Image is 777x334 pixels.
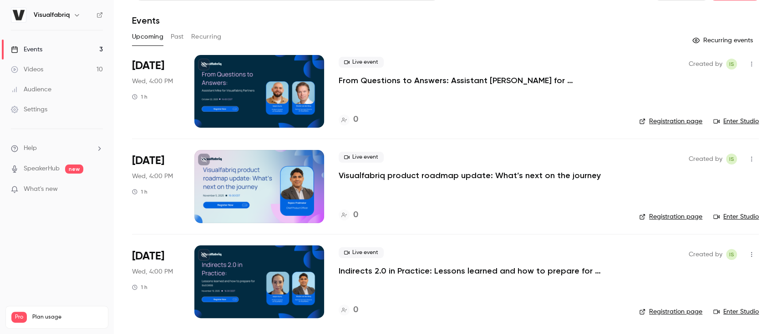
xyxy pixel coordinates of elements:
div: Events [11,45,42,54]
h1: Events [132,15,160,26]
div: Nov 5 Wed, 4:00 PM (Europe/Amsterdam) [132,150,180,223]
span: Wed, 4:00 PM [132,267,173,276]
a: Registration page [639,212,702,221]
div: Oct 22 Wed, 4:00 PM (Europe/Amsterdam) [132,55,180,128]
span: Itamar Seligsohn [726,59,737,70]
a: 0 [339,304,358,316]
a: Enter Studio [713,212,759,221]
span: Help [24,144,37,153]
span: Created by [689,249,722,260]
div: Videos [11,65,43,74]
div: 1 h [132,93,147,100]
div: Settings [11,105,47,114]
a: From Questions to Answers: Assistant [PERSON_NAME] for Visualfabriq Partners [339,75,612,86]
div: Nov 19 Wed, 4:00 PM (Europe/Amsterdam) [132,245,180,318]
a: Visualfabriq product roadmap update: What’s next on the journey [339,170,601,181]
img: Visualfabriq [11,8,26,22]
span: Pro [11,312,27,323]
a: SpeakerHub [24,164,60,174]
a: Registration page [639,117,702,126]
button: Recurring [191,30,222,44]
span: What's new [24,184,58,194]
span: IS [729,59,734,70]
li: help-dropdown-opener [11,144,103,153]
span: Itamar Seligsohn [726,249,737,260]
span: Live event [339,152,384,163]
span: IS [729,154,734,165]
iframe: Noticeable Trigger [92,185,103,194]
span: [DATE] [132,154,164,168]
div: Audience [11,85,51,94]
span: new [65,165,83,174]
button: Past [171,30,184,44]
h6: Visualfabriq [34,10,70,20]
a: Enter Studio [713,307,759,316]
a: 0 [339,209,358,221]
a: Enter Studio [713,117,759,126]
button: Upcoming [132,30,163,44]
span: Live event [339,247,384,258]
a: Registration page [639,307,702,316]
a: 0 [339,114,358,126]
h4: 0 [353,114,358,126]
button: Recurring events [688,33,759,48]
span: Created by [689,59,722,70]
h4: 0 [353,209,358,221]
a: Indirects 2.0 in Practice: Lessons learned and how to prepare for success [339,265,612,276]
span: Live event [339,57,384,68]
span: Plan usage [32,314,102,321]
div: 1 h [132,188,147,195]
span: Itamar Seligsohn [726,154,737,165]
span: IS [729,249,734,260]
span: [DATE] [132,59,164,73]
span: Wed, 4:00 PM [132,77,173,86]
span: Wed, 4:00 PM [132,172,173,181]
div: 1 h [132,284,147,291]
h4: 0 [353,304,358,316]
span: [DATE] [132,249,164,264]
span: Created by [689,154,722,165]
